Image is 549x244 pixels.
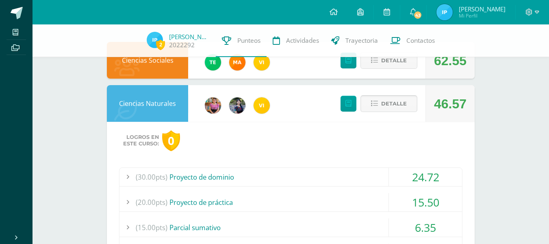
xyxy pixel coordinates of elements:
[205,97,221,114] img: e8319d1de0642b858999b202df7e829e.png
[107,42,188,79] div: Ciencias Sociales
[216,24,267,57] a: Punteos
[360,95,417,112] button: Detalle
[119,168,462,186] div: Proyecto de dominio
[107,85,188,122] div: Ciencias Naturales
[286,36,319,45] span: Actividades
[459,5,506,13] span: [PERSON_NAME]
[136,168,167,186] span: (30.00pts)
[229,54,245,70] img: 266030d5bbfb4fab9f05b9da2ad38396.png
[360,52,417,69] button: Detalle
[169,41,195,49] a: 2022292
[413,11,422,20] span: 43
[384,24,441,57] a: Contactos
[381,96,407,111] span: Detalle
[205,54,221,70] img: 43d3dab8d13cc64d9a3940a0882a4dc3.png
[389,218,462,237] div: 6.35
[123,134,159,147] span: Logros en este curso:
[156,40,165,50] span: 2
[434,86,467,122] div: 46.57
[267,24,325,57] a: Actividades
[459,12,506,19] span: Mi Perfil
[434,42,467,79] div: 62.55
[119,193,462,211] div: Proyecto de práctica
[169,33,210,41] a: [PERSON_NAME]
[237,36,260,45] span: Punteos
[345,36,378,45] span: Trayectoria
[325,24,384,57] a: Trayectoria
[136,193,167,211] span: (20.00pts)
[436,4,453,20] img: d72ece5849e75a8ab3d9f762b2869359.png
[136,218,167,237] span: (15.00pts)
[147,32,163,48] img: d72ece5849e75a8ab3d9f762b2869359.png
[119,218,462,237] div: Parcial sumativo
[406,36,435,45] span: Contactos
[389,168,462,186] div: 24.72
[254,54,270,70] img: f428c1eda9873657749a26557ec094a8.png
[229,97,245,114] img: b2b209b5ecd374f6d147d0bc2cef63fa.png
[162,130,180,151] div: 0
[389,193,462,211] div: 15.50
[381,53,407,68] span: Detalle
[254,97,270,114] img: f428c1eda9873657749a26557ec094a8.png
